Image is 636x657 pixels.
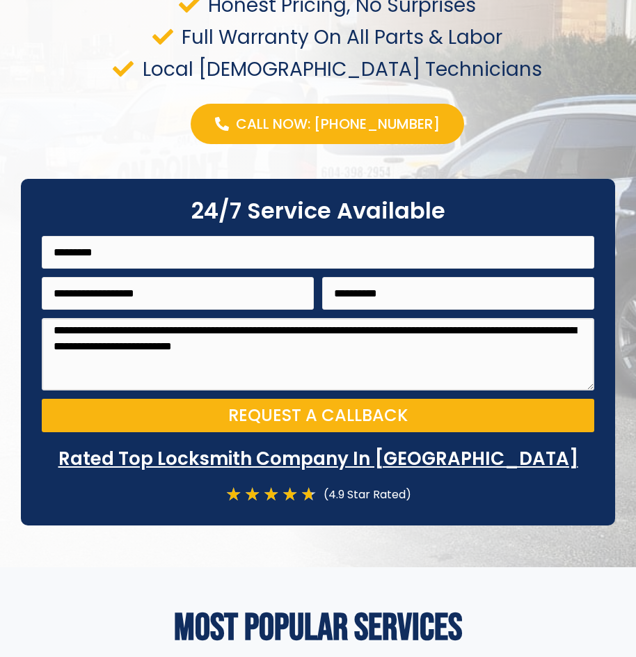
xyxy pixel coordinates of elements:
[191,104,464,144] a: Call Now: [PHONE_NUMBER]
[244,485,260,504] i: ★
[42,200,594,222] h2: 24/7 Service Available
[301,485,317,504] i: ★
[42,446,594,471] p: Rated Top Locksmith Company In [GEOGRAPHIC_DATA]
[42,236,594,441] form: On Point Locksmith
[317,485,411,504] div: (4.9 Star Rated)
[42,399,594,432] button: Request a Callback
[263,485,279,504] i: ★
[236,114,440,134] span: Call Now: [PHONE_NUMBER]
[139,60,542,79] span: Local [DEMOGRAPHIC_DATA] Technicians
[225,485,241,504] i: ★
[178,28,502,47] span: Full Warranty On All Parts & Labor
[282,485,298,504] i: ★
[228,407,408,424] span: Request a Callback
[225,485,317,504] div: 4.7/5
